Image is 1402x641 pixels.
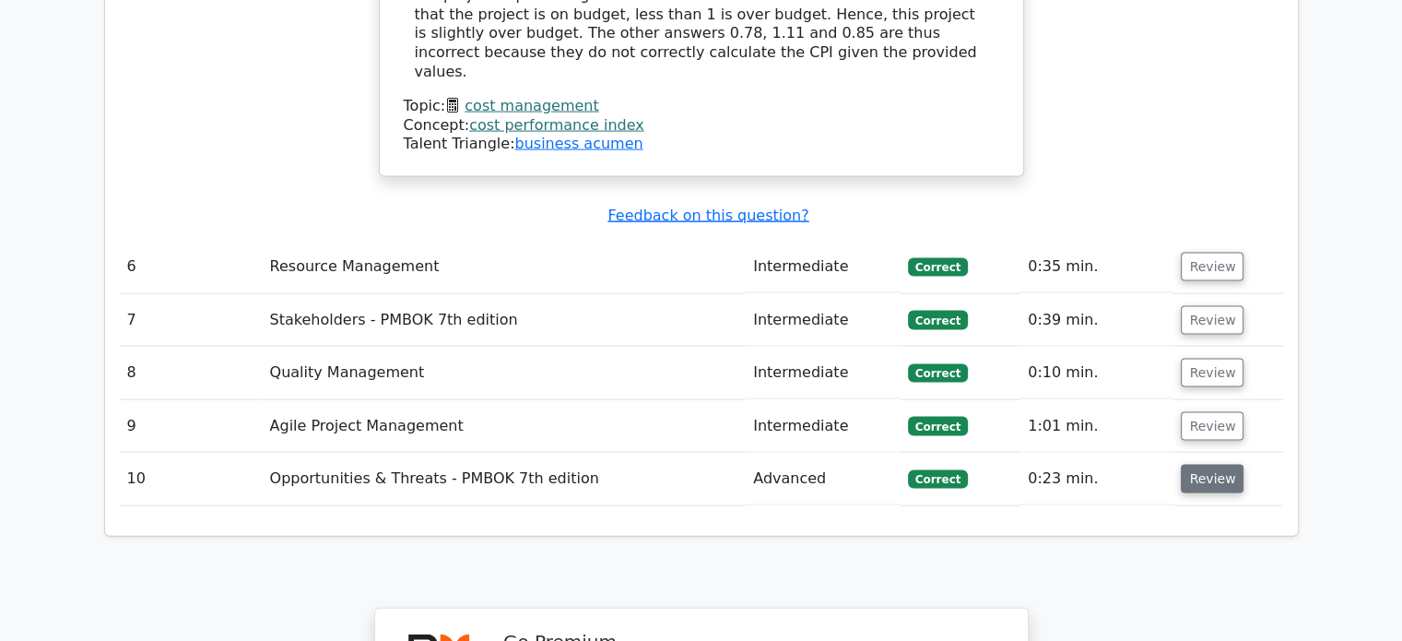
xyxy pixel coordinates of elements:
span: Correct [908,311,968,329]
a: cost management [465,97,598,114]
span: Correct [908,364,968,383]
div: Topic: [404,97,999,116]
td: 8 [120,347,263,399]
td: 10 [120,453,263,505]
td: 0:10 min. [1020,347,1173,399]
td: 7 [120,294,263,347]
span: Correct [908,258,968,277]
td: Agile Project Management [263,400,747,453]
span: Correct [908,417,968,435]
td: 6 [120,241,263,293]
td: Intermediate [746,347,901,399]
td: 9 [120,400,263,453]
td: Resource Management [263,241,747,293]
td: Opportunities & Threats - PMBOK 7th edition [263,453,747,505]
div: Concept: [404,116,999,136]
td: 1:01 min. [1020,400,1173,453]
a: business acumen [514,135,642,152]
td: 0:39 min. [1020,294,1173,347]
td: Intermediate [746,241,901,293]
button: Review [1181,465,1243,493]
button: Review [1181,412,1243,441]
td: 0:35 min. [1020,241,1173,293]
button: Review [1181,359,1243,387]
td: Intermediate [746,400,901,453]
button: Review [1181,306,1243,335]
td: 0:23 min. [1020,453,1173,505]
td: Advanced [746,453,901,505]
a: Feedback on this question? [607,207,808,224]
div: Talent Triangle: [404,97,999,154]
button: Review [1181,253,1243,281]
td: Intermediate [746,294,901,347]
td: Quality Management [263,347,747,399]
td: Stakeholders - PMBOK 7th edition [263,294,747,347]
a: cost performance index [469,116,644,134]
span: Correct [908,470,968,489]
